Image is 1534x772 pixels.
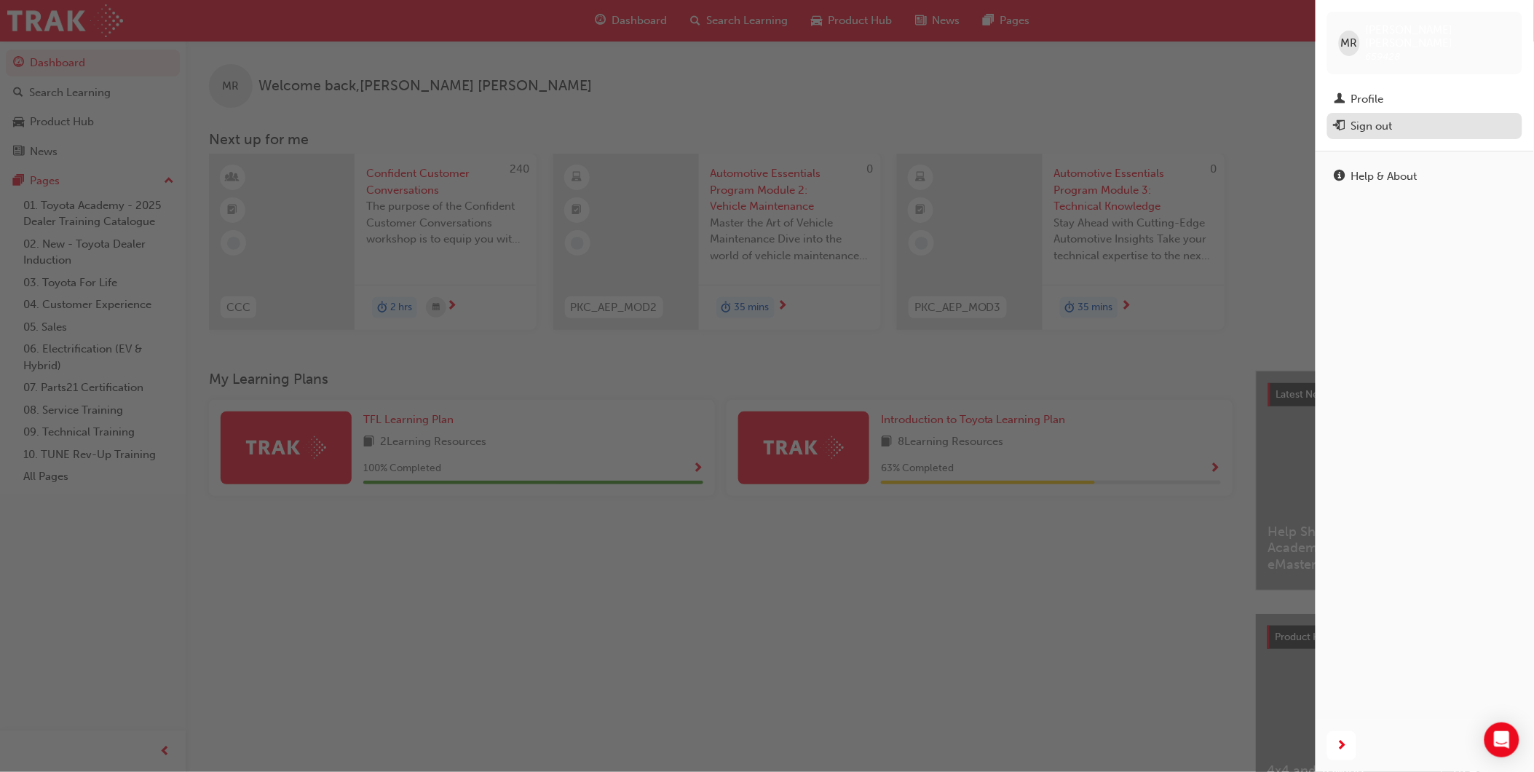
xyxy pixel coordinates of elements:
[1351,168,1418,185] div: Help & About
[1327,113,1522,140] button: Sign out
[1327,86,1522,113] a: Profile
[1335,120,1345,133] span: exit-icon
[1341,35,1358,52] span: MR
[1335,93,1345,106] span: man-icon
[1351,118,1393,135] div: Sign out
[1484,722,1519,757] div: Open Intercom Messenger
[1327,163,1522,190] a: Help & About
[1337,737,1348,755] span: next-icon
[1366,50,1401,63] span: 659428
[1335,170,1345,184] span: info-icon
[1351,91,1384,108] div: Profile
[1366,23,1511,50] span: [PERSON_NAME] [PERSON_NAME]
